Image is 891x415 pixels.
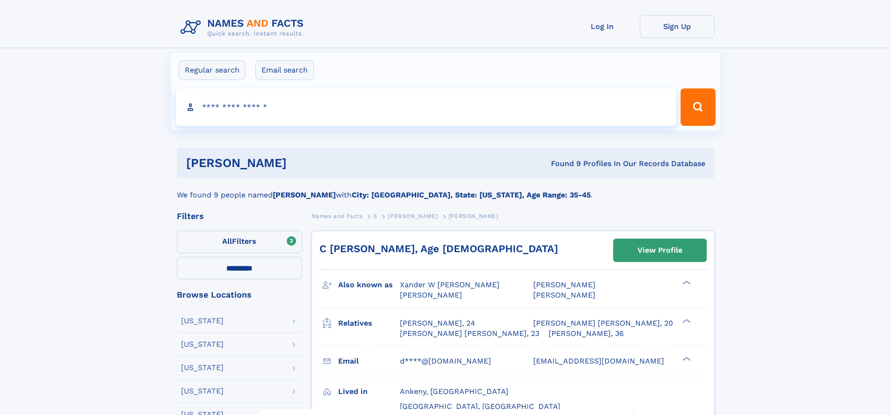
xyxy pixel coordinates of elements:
[680,356,691,362] div: ❯
[338,353,400,369] h3: Email
[533,357,664,365] span: [EMAIL_ADDRESS][DOMAIN_NAME]
[181,387,224,395] div: [US_STATE]
[680,318,691,324] div: ❯
[373,213,377,219] span: S
[400,280,500,289] span: Xander W [PERSON_NAME]
[388,213,438,219] span: [PERSON_NAME]
[177,212,302,220] div: Filters
[640,15,715,38] a: Sign Up
[177,178,715,201] div: We found 9 people named with .
[319,243,558,255] a: C [PERSON_NAME], Age [DEMOGRAPHIC_DATA]
[255,60,314,80] label: Email search
[565,15,640,38] a: Log In
[338,384,400,400] h3: Lived in
[388,210,438,222] a: [PERSON_NAME]
[681,88,715,126] button: Search Button
[533,318,673,328] a: [PERSON_NAME] [PERSON_NAME], 20
[222,237,232,246] span: All
[273,190,336,199] b: [PERSON_NAME]
[373,210,377,222] a: S
[680,280,691,286] div: ❯
[338,277,400,293] h3: Also known as
[419,159,705,169] div: Found 9 Profiles In Our Records Database
[186,157,419,169] h1: [PERSON_NAME]
[352,190,591,199] b: City: [GEOGRAPHIC_DATA], State: [US_STATE], Age Range: 35-45
[177,291,302,299] div: Browse Locations
[533,280,595,289] span: [PERSON_NAME]
[181,364,224,371] div: [US_STATE]
[400,291,462,299] span: [PERSON_NAME]
[614,239,706,262] a: View Profile
[400,387,508,396] span: Ankeny, [GEOGRAPHIC_DATA]
[177,15,311,40] img: Logo Names and Facts
[400,328,539,339] a: [PERSON_NAME] [PERSON_NAME], 23
[311,210,363,222] a: Names and Facts
[181,341,224,348] div: [US_STATE]
[533,291,595,299] span: [PERSON_NAME]
[338,315,400,331] h3: Relatives
[400,318,475,328] a: [PERSON_NAME], 24
[549,328,624,339] a: [PERSON_NAME], 36
[179,60,246,80] label: Regular search
[181,317,224,325] div: [US_STATE]
[400,402,560,411] span: [GEOGRAPHIC_DATA], [GEOGRAPHIC_DATA]
[176,88,677,126] input: search input
[177,231,302,253] label: Filters
[449,213,499,219] span: [PERSON_NAME]
[637,240,682,261] div: View Profile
